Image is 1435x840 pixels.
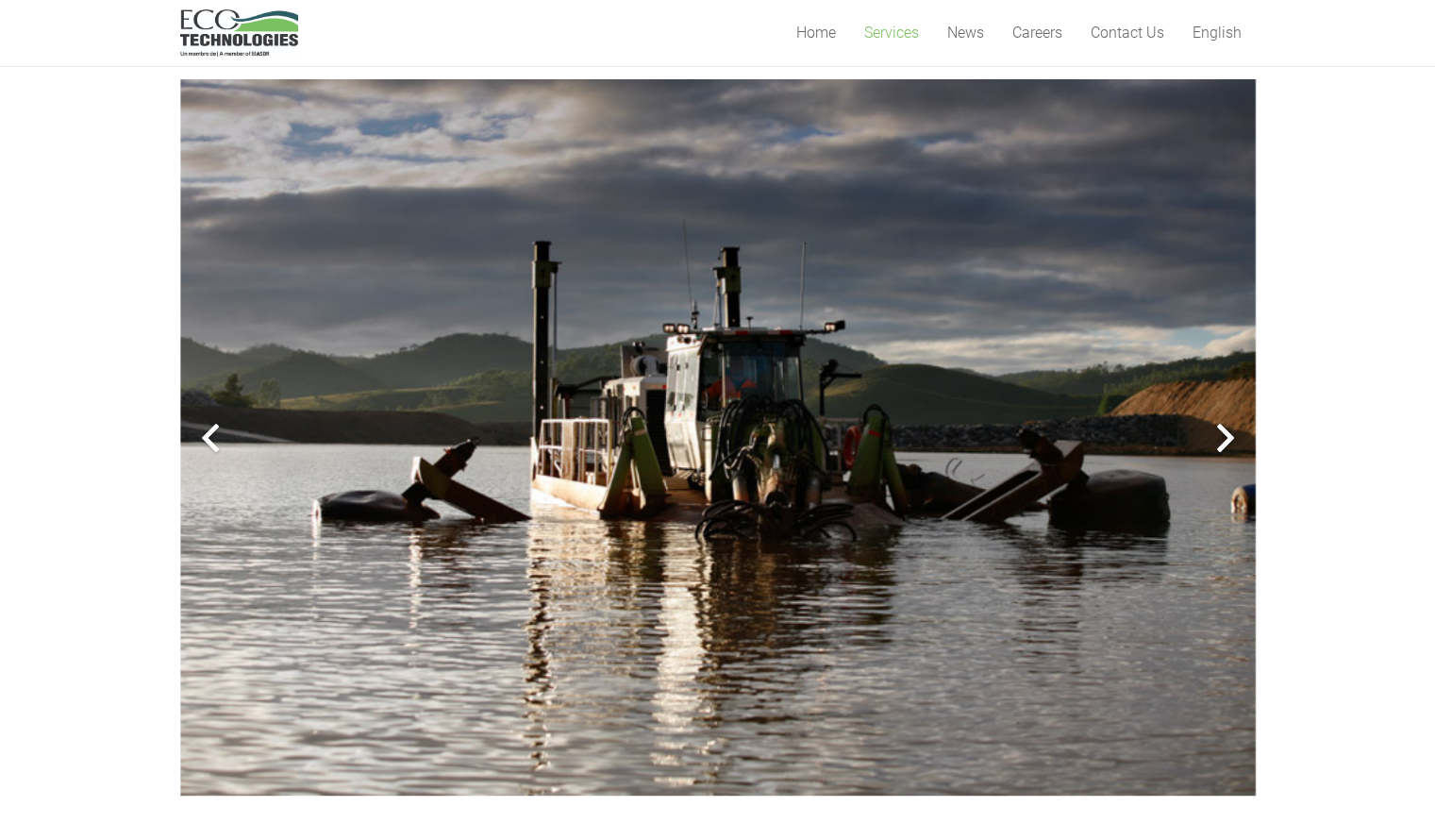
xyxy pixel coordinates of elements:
[864,24,919,42] span: Services
[1012,24,1062,42] span: Careers
[1193,24,1242,42] span: English
[947,24,984,42] span: News
[180,9,298,57] a: logo_EcoTech_ASDR_RGB
[1091,24,1164,42] span: Contact Us
[796,24,836,42] span: Home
